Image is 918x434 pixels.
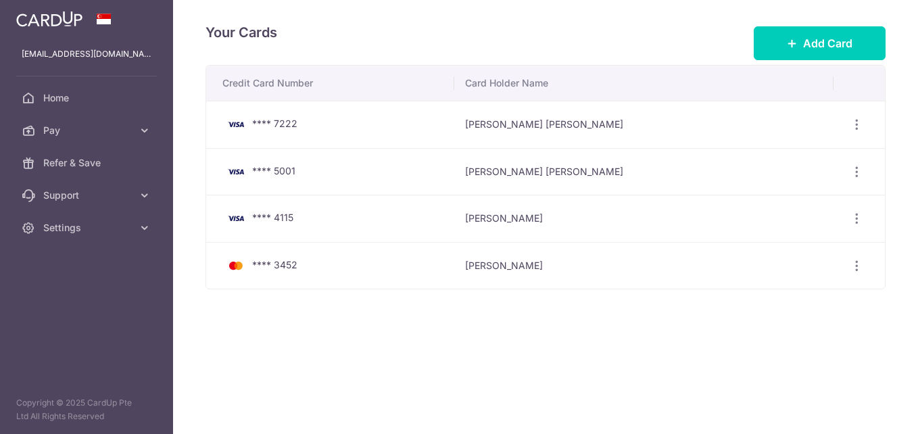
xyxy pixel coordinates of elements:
[831,393,904,427] iframe: Opens a widget where you can find more information
[454,66,834,101] th: Card Holder Name
[43,189,132,202] span: Support
[43,156,132,170] span: Refer & Save
[16,11,82,27] img: CardUp
[454,148,834,195] td: [PERSON_NAME] [PERSON_NAME]
[22,47,151,61] p: [EMAIL_ADDRESS][DOMAIN_NAME]
[206,66,454,101] th: Credit Card Number
[454,195,834,242] td: [PERSON_NAME]
[222,164,249,180] img: Bank Card
[454,101,834,148] td: [PERSON_NAME] [PERSON_NAME]
[222,258,249,274] img: Bank Card
[43,91,132,105] span: Home
[454,242,834,289] td: [PERSON_NAME]
[754,26,886,60] button: Add Card
[222,116,249,132] img: Bank Card
[803,35,852,51] span: Add Card
[43,221,132,235] span: Settings
[43,124,132,137] span: Pay
[222,210,249,226] img: Bank Card
[206,22,277,43] h4: Your Cards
